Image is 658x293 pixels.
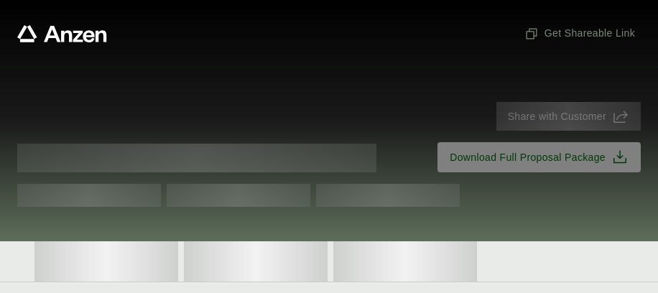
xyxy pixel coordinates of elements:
span: Test [17,184,161,207]
span: Test [167,184,310,207]
span: Get Shareable Link [524,26,635,41]
button: Get Shareable Link [519,20,641,47]
a: Anzen website [17,25,107,42]
span: Share with Customer [508,109,606,124]
span: Test [316,184,460,207]
span: Proposal for [17,144,376,172]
